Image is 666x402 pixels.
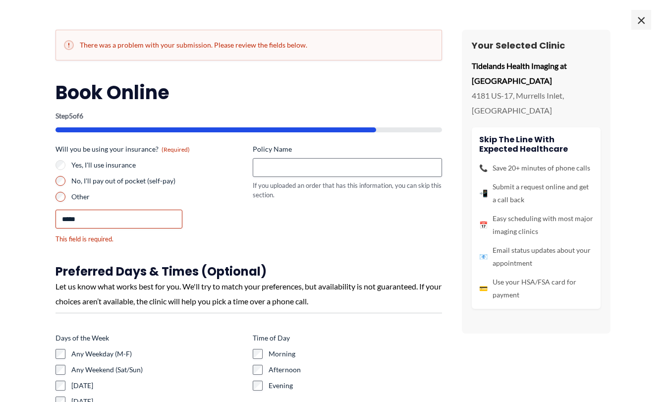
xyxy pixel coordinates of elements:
[69,112,73,120] span: 5
[472,40,601,51] h3: Your Selected Clinic
[71,365,245,375] label: Any Weekend (Sat/Sun)
[64,40,434,50] h2: There was a problem with your submission. Please review the fields below.
[479,162,488,174] span: 📞
[55,333,109,343] legend: Days of the Week
[631,10,651,30] span: ×
[479,135,593,154] h4: Skip the line with Expected Healthcare
[71,176,245,186] label: No, I'll pay out of pocket (self-pay)
[253,333,290,343] legend: Time of Day
[479,187,488,200] span: 📲
[479,180,593,206] li: Submit a request online and get a call back
[55,264,442,279] h3: Preferred Days & Times (Optional)
[269,365,442,375] label: Afternoon
[479,276,593,301] li: Use your HSA/FSA card for payment
[479,219,488,231] span: 📅
[472,58,601,88] p: Tidelands Health Imaging at [GEOGRAPHIC_DATA]
[162,146,190,153] span: (Required)
[253,181,442,199] div: If you uploaded an order that has this information, you can skip this section.
[479,162,593,174] li: Save 20+ minutes of phone calls
[269,349,442,359] label: Morning
[479,250,488,263] span: 📧
[55,210,182,229] input: Other Choice, please specify
[71,349,245,359] label: Any Weekday (M-F)
[55,144,190,154] legend: Will you be using your insurance?
[472,88,601,117] p: 4181 US-17, Murrells Inlet, [GEOGRAPHIC_DATA]
[479,282,488,295] span: 💳
[71,160,245,170] label: Yes, I'll use insurance
[55,113,442,119] p: Step of
[269,381,442,391] label: Evening
[253,144,442,154] label: Policy Name
[55,234,245,244] div: This field is required.
[479,244,593,270] li: Email status updates about your appointment
[79,112,83,120] span: 6
[479,212,593,238] li: Easy scheduling with most major imaging clinics
[55,279,442,308] div: Let us know what works best for you. We'll try to match your preferences, but availability is not...
[71,381,245,391] label: [DATE]
[55,80,442,105] h2: Book Online
[71,192,245,202] label: Other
